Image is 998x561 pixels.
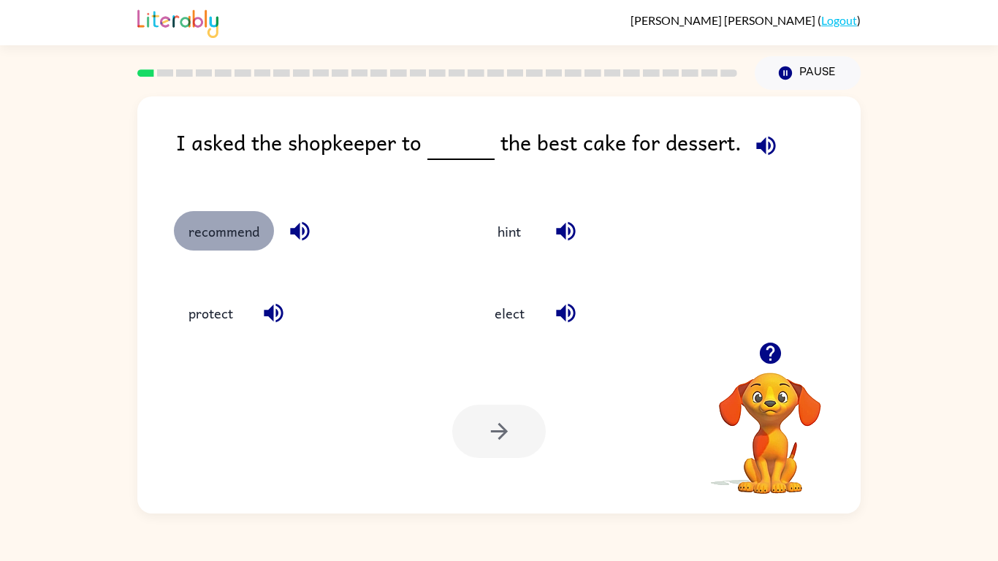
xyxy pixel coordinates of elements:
[755,56,861,90] button: Pause
[631,13,818,27] span: [PERSON_NAME] [PERSON_NAME]
[631,13,861,27] div: ( )
[174,211,274,251] button: recommend
[697,350,843,496] video: Your browser must support playing .mp4 files to use Literably. Please try using another browser.
[176,126,861,182] div: I asked the shopkeeper to the best cake for dessert.
[479,294,540,333] button: elect
[174,294,248,333] button: protect
[137,6,218,38] img: Literably
[821,13,857,27] a: Logout
[479,211,540,251] button: hint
